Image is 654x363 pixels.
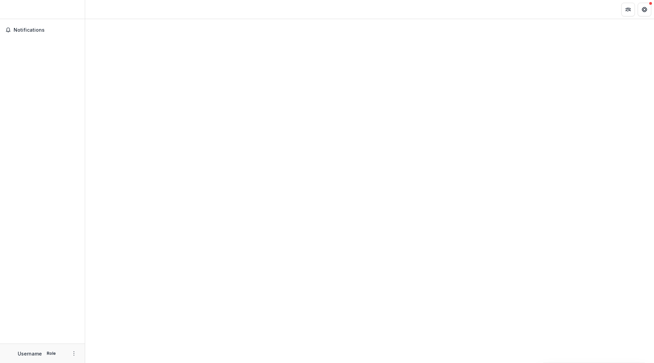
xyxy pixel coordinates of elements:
[45,350,58,357] p: Role
[638,3,651,16] button: Get Help
[18,350,42,357] p: Username
[70,349,78,358] button: More
[3,25,82,35] button: Notifications
[621,3,635,16] button: Partners
[14,27,79,33] span: Notifications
